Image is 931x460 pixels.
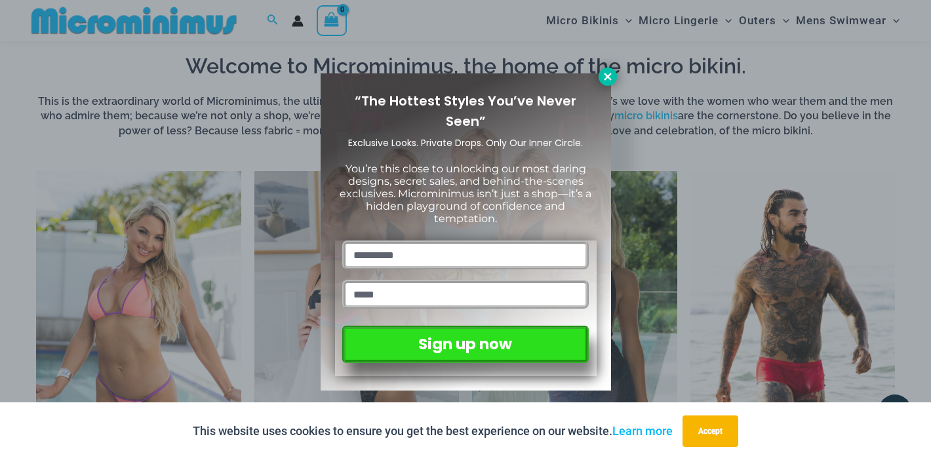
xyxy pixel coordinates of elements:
[612,424,673,438] a: Learn more
[348,136,583,149] span: Exclusive Looks. Private Drops. Only Our Inner Circle.
[599,67,617,86] button: Close
[193,421,673,441] p: This website uses cookies to ensure you get the best experience on our website.
[683,415,738,447] button: Accept
[342,326,588,363] button: Sign up now
[355,92,576,130] span: “The Hottest Styles You’ve Never Seen”
[340,163,591,225] span: You’re this close to unlocking our most daring designs, secret sales, and behind-the-scenes exclu...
